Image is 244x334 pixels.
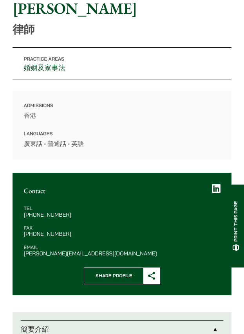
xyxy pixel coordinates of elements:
dt: Email [23,245,220,251]
a: LinkedIn [212,184,221,194]
span: Practice Areas [23,56,64,62]
dd: 香港 [23,111,220,120]
a: 婚姻及家事法 [23,63,65,72]
dt: Tel [23,206,220,212]
dd: [PHONE_NUMBER] [23,231,220,237]
dd: [PERSON_NAME][EMAIL_ADDRESS][DOMAIN_NAME] [23,251,220,256]
h2: Contact [23,187,220,195]
p: 律師 [13,23,231,36]
button: Share Profile [84,268,160,284]
dt: Fax [23,226,220,231]
dt: Languages [23,129,220,139]
dd: [PHONE_NUMBER] [23,212,220,217]
dt: Admissions [23,101,220,111]
dd: 廣東話 • 普通話 • 英語 [23,139,220,148]
span: Share Profile [84,268,143,284]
